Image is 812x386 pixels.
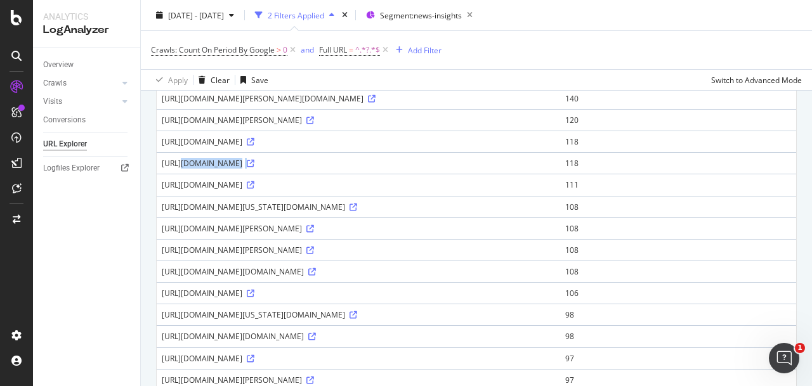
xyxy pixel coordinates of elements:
div: [URL][DOMAIN_NAME][DOMAIN_NAME] [162,266,555,277]
div: Analytics [43,10,130,23]
td: 108 [560,196,797,217]
div: and [301,44,314,55]
div: Crawls [43,77,67,90]
div: [URL][DOMAIN_NAME][US_STATE][DOMAIN_NAME] [162,202,555,212]
td: 108 [560,217,797,239]
td: 120 [560,109,797,131]
span: 0 [283,41,287,59]
div: Conversions [43,113,86,127]
a: Visits [43,95,119,108]
button: 2 Filters Applied [250,5,339,25]
button: [DATE] - [DATE] [151,5,239,25]
span: > [277,44,281,55]
div: [URL][DOMAIN_NAME] [162,288,555,299]
td: 140 [560,87,797,109]
td: 106 [560,282,797,304]
span: Crawls: Count On Period By Google [151,44,275,55]
span: 1 [795,343,805,353]
button: Segment:news-insights [361,5,478,25]
span: Segment: news-insights [380,10,462,20]
div: [URL][DOMAIN_NAME] [162,158,555,169]
button: and [301,44,314,56]
div: [URL][DOMAIN_NAME][DOMAIN_NAME] [162,331,555,342]
a: URL Explorer [43,138,131,151]
div: Visits [43,95,62,108]
span: [DATE] - [DATE] [168,10,224,20]
div: Add Filter [408,44,442,55]
td: 111 [560,174,797,195]
div: [URL][DOMAIN_NAME] [162,179,555,190]
div: Logfiles Explorer [43,162,100,175]
div: [URL][DOMAIN_NAME][US_STATE][DOMAIN_NAME] [162,309,555,320]
td: 97 [560,347,797,369]
div: URL Explorer [43,138,87,151]
a: Overview [43,58,131,72]
div: [URL][DOMAIN_NAME][PERSON_NAME] [162,223,555,234]
a: Crawls [43,77,119,90]
td: 98 [560,325,797,347]
span: = [349,44,353,55]
a: Conversions [43,113,131,127]
div: Save [251,74,268,85]
div: Clear [211,74,230,85]
div: [URL][DOMAIN_NAME][PERSON_NAME] [162,375,555,385]
div: Apply [168,74,188,85]
iframe: Intercom live chat [769,343,799,373]
div: LogAnalyzer [43,23,130,37]
td: 118 [560,152,797,174]
button: Switch to Advanced Mode [706,70,802,90]
a: Logfiles Explorer [43,162,131,175]
div: [URL][DOMAIN_NAME] [162,353,555,364]
div: 2 Filters Applied [268,10,324,20]
div: [URL][DOMAIN_NAME][PERSON_NAME][DOMAIN_NAME] [162,93,555,104]
td: 108 [560,239,797,261]
div: Overview [43,58,74,72]
td: 98 [560,304,797,325]
div: [URL][DOMAIN_NAME][PERSON_NAME] [162,115,555,125]
div: Switch to Advanced Mode [711,74,802,85]
button: Apply [151,70,188,90]
td: 108 [560,261,797,282]
td: 118 [560,131,797,152]
button: Save [235,70,268,90]
div: [URL][DOMAIN_NAME][PERSON_NAME] [162,245,555,255]
button: Clear [193,70,230,90]
div: [URL][DOMAIN_NAME] [162,136,555,147]
button: Add Filter [391,42,442,58]
span: Full URL [319,44,347,55]
div: times [339,9,350,22]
